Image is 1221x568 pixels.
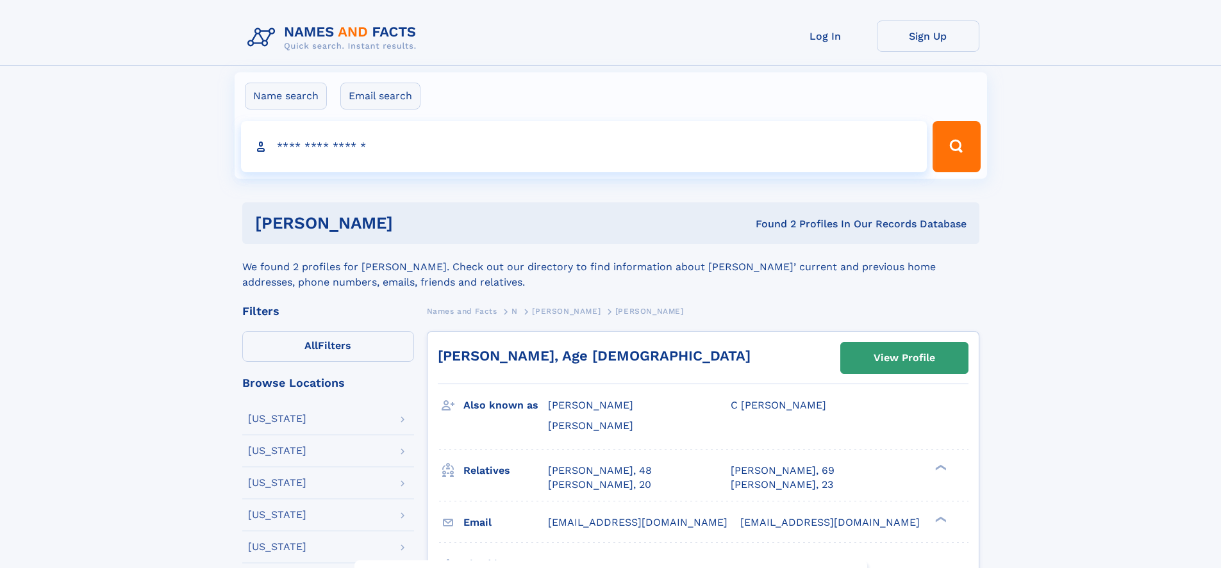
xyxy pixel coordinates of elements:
[731,399,826,411] span: C [PERSON_NAME]
[255,215,574,231] h1: [PERSON_NAME]
[340,83,420,110] label: Email search
[532,303,601,319] a: [PERSON_NAME]
[248,478,306,488] div: [US_STATE]
[242,305,414,317] div: Filters
[932,515,947,523] div: ❯
[548,419,633,432] span: [PERSON_NAME]
[245,83,327,110] label: Name search
[932,463,947,471] div: ❯
[841,343,968,373] a: View Profile
[933,121,980,172] button: Search Button
[740,516,920,528] span: [EMAIL_ADDRESS][DOMAIN_NAME]
[877,20,979,52] a: Sign Up
[511,303,518,319] a: N
[731,464,835,478] a: [PERSON_NAME], 69
[548,516,727,528] span: [EMAIL_ADDRESS][DOMAIN_NAME]
[463,512,548,533] h3: Email
[874,343,935,373] div: View Profile
[511,307,518,316] span: N
[248,446,306,456] div: [US_STATE]
[242,331,414,362] label: Filters
[248,542,306,552] div: [US_STATE]
[731,478,833,492] a: [PERSON_NAME], 23
[548,399,633,411] span: [PERSON_NAME]
[548,464,652,478] a: [PERSON_NAME], 48
[242,244,979,290] div: We found 2 profiles for [PERSON_NAME]. Check out our directory to find information about [PERSON_...
[242,377,414,389] div: Browse Locations
[427,303,497,319] a: Names and Facts
[615,307,684,316] span: [PERSON_NAME]
[438,348,751,364] a: [PERSON_NAME], Age [DEMOGRAPHIC_DATA]
[548,478,651,492] a: [PERSON_NAME], 20
[574,217,967,231] div: Found 2 Profiles In Our Records Database
[242,20,427,55] img: Logo Names and Facts
[463,460,548,482] h3: Relatives
[248,510,306,520] div: [US_STATE]
[463,394,548,416] h3: Also known as
[248,414,306,424] div: [US_STATE]
[241,121,927,172] input: search input
[774,20,877,52] a: Log In
[304,339,318,352] span: All
[532,307,601,316] span: [PERSON_NAME]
